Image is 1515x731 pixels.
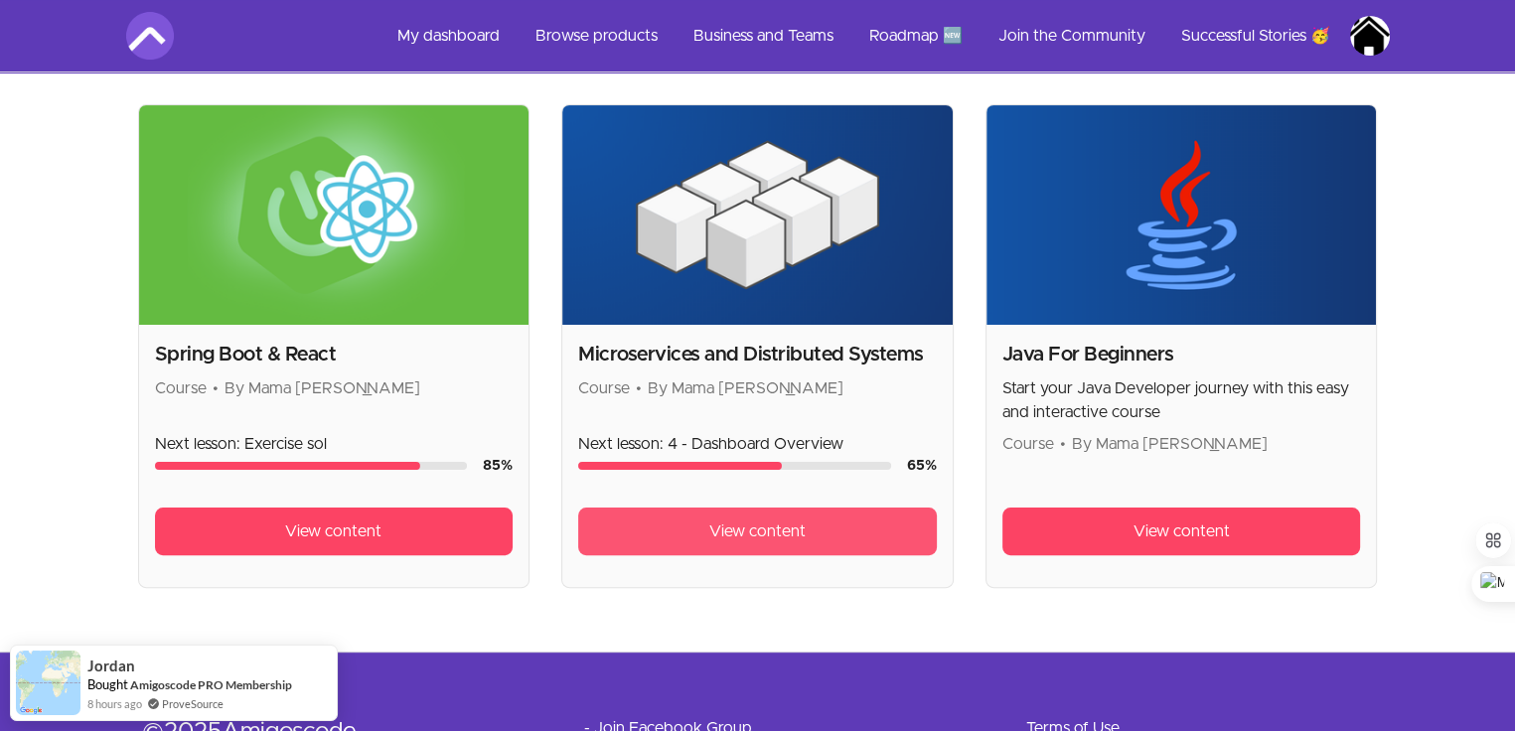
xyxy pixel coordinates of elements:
[155,462,468,470] div: Course progress
[562,105,953,325] img: Product image for Microservices and Distributed Systems
[578,380,630,396] span: Course
[139,105,530,325] img: Product image for Spring Boot & React
[709,519,806,543] span: View content
[678,12,849,60] a: Business and Teams
[1350,16,1390,56] img: Profile image for Muhammad Faisal Imran Khan
[155,432,514,456] p: Next lesson: Exercise sol
[155,380,207,396] span: Course
[1165,12,1346,60] a: Successful Stories 🥳
[520,12,674,60] a: Browse products
[907,459,937,473] span: 65 %
[1002,436,1054,452] span: Course
[155,508,514,555] a: View content
[578,508,937,555] a: View content
[213,380,219,396] span: •
[162,695,224,712] a: ProveSource
[1002,376,1361,424] p: Start your Java Developer journey with this easy and interactive course
[1002,508,1361,555] a: View content
[983,12,1161,60] a: Join the Community
[87,658,135,674] span: Jordan
[578,462,891,470] div: Course progress
[285,519,381,543] span: View content
[1002,341,1361,368] h2: Java For Beginners
[126,12,174,60] img: Amigoscode logo
[1134,519,1230,543] span: View content
[130,677,292,692] a: Amigoscode PRO Membership
[87,676,128,692] span: Bought
[986,105,1377,325] img: Product image for Java For Beginners
[225,380,420,396] span: By Mama [PERSON_NAME]
[648,380,843,396] span: By Mama [PERSON_NAME]
[578,432,937,456] p: Next lesson: 4 - Dashboard Overview
[1072,436,1268,452] span: By Mama [PERSON_NAME]
[381,12,1390,60] nav: Main
[381,12,516,60] a: My dashboard
[16,651,80,715] img: provesource social proof notification image
[578,341,937,368] h2: Microservices and Distributed Systems
[155,341,514,368] h2: Spring Boot & React
[87,695,142,712] span: 8 hours ago
[483,459,513,473] span: 85 %
[1060,436,1066,452] span: •
[853,12,979,60] a: Roadmap 🆕
[636,380,642,396] span: •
